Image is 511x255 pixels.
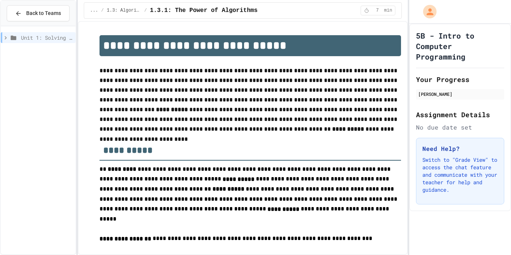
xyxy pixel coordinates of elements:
[415,3,438,20] div: My Account
[422,156,498,194] p: Switch to "Grade View" to access the chat feature and communicate with your teacher for help and ...
[384,7,392,13] span: min
[7,5,70,21] button: Back to Teams
[90,7,98,13] span: ...
[150,6,258,15] span: 1.3.1: The Power of Algorithms
[416,74,504,85] h2: Your Progress
[422,144,498,153] h3: Need Help?
[21,34,73,42] span: Unit 1: Solving Problems in Computer Science
[107,7,141,13] span: 1.3: Algorithms - from Pseudocode to Flowcharts
[416,109,504,120] h2: Assignment Details
[144,7,147,13] span: /
[416,123,504,132] div: No due date set
[371,7,383,13] span: 7
[418,91,502,97] div: [PERSON_NAME]
[26,9,61,17] span: Back to Teams
[416,30,504,62] h1: 5B - Intro to Computer Programming
[101,7,104,13] span: /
